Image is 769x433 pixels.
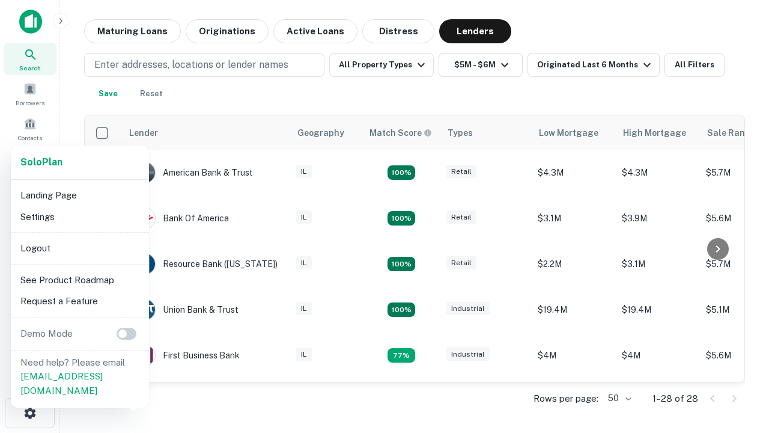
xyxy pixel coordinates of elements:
a: [EMAIL_ADDRESS][DOMAIN_NAME] [20,371,103,396]
p: Demo Mode [16,327,78,341]
a: SoloPlan [20,155,62,170]
iframe: Chat Widget [709,337,769,395]
li: See Product Roadmap [16,269,144,291]
strong: Solo Plan [20,156,62,168]
li: Logout [16,238,144,259]
li: Request a Feature [16,290,144,312]
li: Landing Page [16,185,144,206]
p: Need help? Please email [20,355,139,398]
li: Settings [16,206,144,228]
